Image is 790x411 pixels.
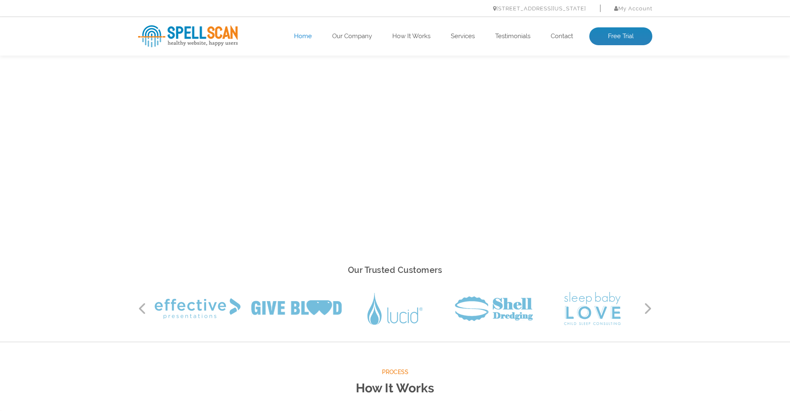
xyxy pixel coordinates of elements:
[138,263,652,277] h2: Our Trusted Customers
[644,302,652,315] button: Next
[155,298,241,319] img: Effective
[138,367,652,377] span: Process
[564,292,621,325] img: Sleep Baby Love
[138,377,652,399] h2: How It Works
[367,293,423,325] img: Lucid
[138,302,146,315] button: Previous
[455,296,533,321] img: Shell Dredging
[251,300,342,317] img: Give Blood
